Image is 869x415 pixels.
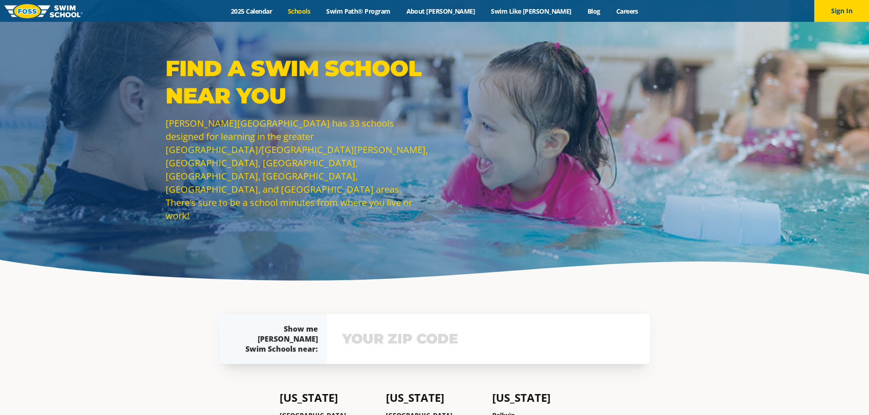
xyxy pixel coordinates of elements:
[340,326,637,352] input: YOUR ZIP CODE
[579,7,608,15] a: Blog
[238,324,318,354] div: Show me [PERSON_NAME] Swim Schools near:
[166,55,430,109] p: Find a Swim School Near You
[318,7,398,15] a: Swim Path® Program
[166,117,430,222] p: [PERSON_NAME][GEOGRAPHIC_DATA] has 33 schools designed for learning in the greater [GEOGRAPHIC_DA...
[223,7,280,15] a: 2025 Calendar
[483,7,580,15] a: Swim Like [PERSON_NAME]
[5,4,83,18] img: FOSS Swim School Logo
[280,7,318,15] a: Schools
[280,391,377,404] h4: [US_STATE]
[398,7,483,15] a: About [PERSON_NAME]
[492,391,589,404] h4: [US_STATE]
[386,391,483,404] h4: [US_STATE]
[608,7,646,15] a: Careers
